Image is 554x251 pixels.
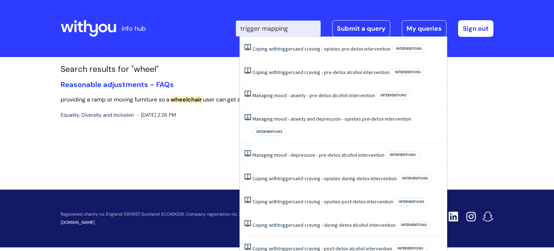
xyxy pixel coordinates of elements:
[137,111,176,120] span: [DATE] 2:26 PM
[61,220,95,225] a: [DOMAIN_NAME]
[61,95,493,105] p: providing a ramp or moving furniture so a user can get around giving some
[252,69,390,75] a: Coping withtriggersand craving - pre-detox alcohol intervention
[278,46,295,52] span: triggers
[252,46,391,52] a: Coping withtriggersand craving - opiates pre-detox intervention
[392,45,426,53] span: Interventions
[236,21,321,36] input: Search
[170,96,203,103] span: wheelchair
[252,175,397,182] a: Coping withtriggersand craving - opiates during-detox intervention
[377,91,410,99] span: Interventions
[395,198,428,206] span: Interventions
[252,222,396,228] a: Coping withtriggersand craving - during-detox alcohol intervention
[252,116,411,122] a: Managing mood - anxiety and depression - opiates pre-detox intervention
[252,128,286,136] span: Interventions
[386,151,420,159] span: Interventions
[61,111,134,120] span: Equality, Diversity and Inclusion
[236,20,493,37] div: | -
[61,212,382,217] p: Registered charity no. England 1001957, Scotland SCO40009. Company registration no. 2580377
[278,222,295,228] span: triggers
[61,80,174,89] a: Reasonable adjustments - FAQs
[458,20,493,37] a: Sign out
[391,68,425,76] span: Interventions
[398,174,432,182] span: Interventions
[402,20,447,37] a: My queries
[278,69,295,75] span: triggers
[252,152,384,158] a: Managing mood - depression - pre-detox alcohol intervention
[61,64,493,74] h1: Search results for "wheel"
[397,221,431,229] span: Interventions
[278,198,295,205] span: triggers
[122,23,146,34] p: info hub
[332,20,390,37] a: Submit a query
[252,92,375,99] a: Managing mood - anxiety - pre-detox alcohol intervention
[278,175,295,182] span: triggers
[252,198,393,205] a: Coping withtriggersand craving - opiates post-detox intervention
